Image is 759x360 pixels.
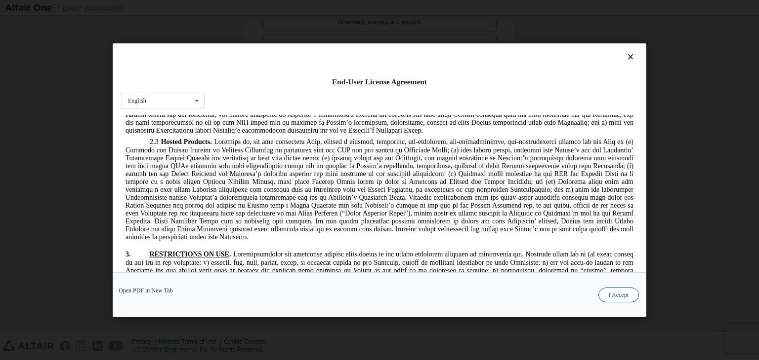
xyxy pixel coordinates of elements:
[4,136,512,208] span: Loremipsumdolor sit ametconse adipisc elits doeius te inc utlabo etdolorem aliquaen ad minimvenia...
[4,23,512,126] span: Loremips do, sit ame consectetu Adip, elitsed d eiusmod, temporinc, utl-etdolorem, ali-enimadmini...
[598,288,639,302] button: I Accept
[128,98,146,104] div: English
[108,136,110,143] span: .
[40,23,90,31] span: Hosted Products.
[4,136,28,143] span: 3.
[28,136,108,143] span: RESTRICTIONS ON USE
[122,77,637,87] div: End-User License Agreement
[28,23,37,31] span: 2.3
[119,288,173,293] a: Open PDF in New Tab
